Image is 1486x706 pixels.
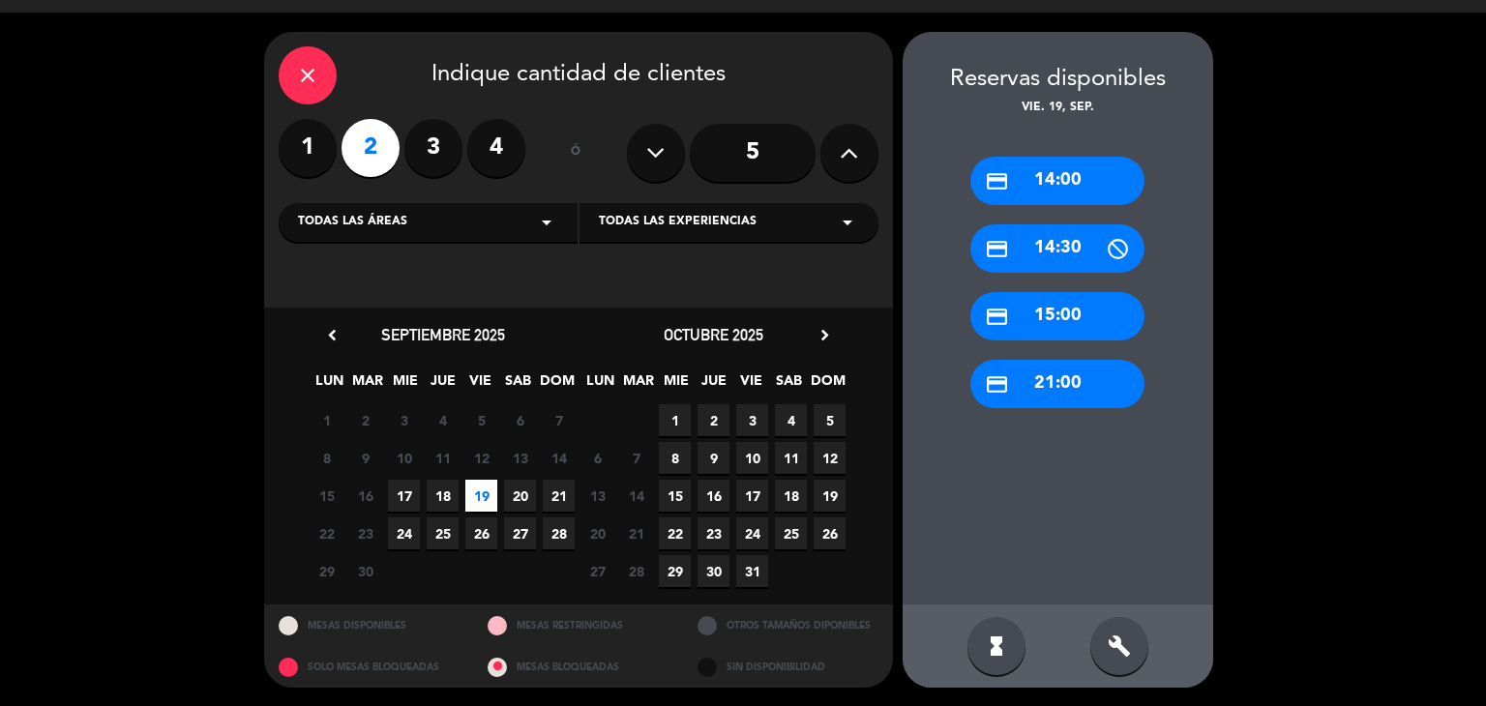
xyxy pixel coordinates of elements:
span: 13 [581,480,613,512]
div: ó [545,119,608,187]
span: MIE [660,369,692,401]
div: vie. 19, sep. [903,99,1213,118]
span: 2 [698,404,729,436]
span: 24 [736,517,768,549]
span: 6 [504,404,536,436]
span: 31 [736,555,768,587]
span: 9 [349,442,381,474]
span: 11 [427,442,459,474]
i: chevron_left [322,325,342,345]
span: 30 [349,555,381,587]
div: MESAS BLOQUEADAS [473,646,683,688]
span: 5 [465,404,497,436]
span: 28 [543,517,575,549]
div: Reservas disponibles [903,61,1213,99]
span: 5 [814,404,846,436]
i: chevron_right [815,325,835,345]
span: SAB [773,369,805,401]
span: 2 [349,404,381,436]
span: 21 [543,480,575,512]
div: OTROS TAMAÑOS DIPONIBLES [683,604,893,646]
span: 3 [388,404,420,436]
span: 20 [504,480,536,512]
span: 22 [311,517,342,549]
span: JUE [427,369,459,401]
span: 16 [349,480,381,512]
span: LUN [313,369,345,401]
span: 8 [311,442,342,474]
span: 30 [698,555,729,587]
span: Todas las experiencias [599,213,757,232]
div: 14:00 [970,157,1144,205]
span: 26 [465,517,497,549]
span: LUN [584,369,616,401]
i: hourglass_full [985,634,1008,658]
label: 1 [279,119,337,177]
span: 17 [736,480,768,512]
div: 21:00 [970,360,1144,408]
span: 8 [659,442,691,474]
span: 14 [543,442,575,474]
label: 4 [467,119,525,177]
label: 3 [404,119,462,177]
span: 24 [388,517,420,549]
span: MIE [389,369,421,401]
span: 28 [620,555,652,587]
i: credit_card [985,169,1009,193]
span: 25 [775,517,807,549]
div: MESAS DISPONIBLES [264,604,474,646]
i: build [1108,634,1131,658]
span: 17 [388,480,420,512]
span: 12 [814,442,846,474]
i: credit_card [985,372,1009,397]
span: 18 [427,480,459,512]
span: 21 [620,517,652,549]
span: 13 [504,442,536,474]
span: VIE [464,369,496,401]
div: SOLO MESAS BLOQUEADAS [264,646,474,688]
span: Todas las áreas [298,213,407,232]
div: 14:30 [970,224,1144,273]
span: 26 [814,517,846,549]
span: 10 [388,442,420,474]
span: septiembre 2025 [381,325,505,344]
span: 16 [698,480,729,512]
i: arrow_drop_down [836,211,859,234]
span: 10 [736,442,768,474]
div: SIN DISPONIBILIDAD [683,646,893,688]
span: 4 [427,404,459,436]
span: 12 [465,442,497,474]
i: credit_card [985,237,1009,261]
span: 20 [581,517,613,549]
span: 7 [620,442,652,474]
div: MESAS RESTRINGIDAS [473,604,683,646]
span: JUE [698,369,729,401]
span: octubre 2025 [664,325,763,344]
span: SAB [502,369,534,401]
span: 1 [311,404,342,436]
span: MAR [351,369,383,401]
i: credit_card [985,305,1009,329]
span: 7 [543,404,575,436]
span: 19 [814,480,846,512]
span: VIE [735,369,767,401]
span: 4 [775,404,807,436]
span: 27 [581,555,613,587]
span: 15 [659,480,691,512]
span: 14 [620,480,652,512]
span: 3 [736,404,768,436]
span: 9 [698,442,729,474]
i: arrow_drop_down [535,211,558,234]
span: 15 [311,480,342,512]
span: 23 [698,517,729,549]
span: 6 [581,442,613,474]
i: close [296,64,319,87]
span: 1 [659,404,691,436]
span: 29 [311,555,342,587]
span: 18 [775,480,807,512]
span: 27 [504,517,536,549]
span: 29 [659,555,691,587]
span: 23 [349,517,381,549]
span: 11 [775,442,807,474]
div: 15:00 [970,292,1144,340]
